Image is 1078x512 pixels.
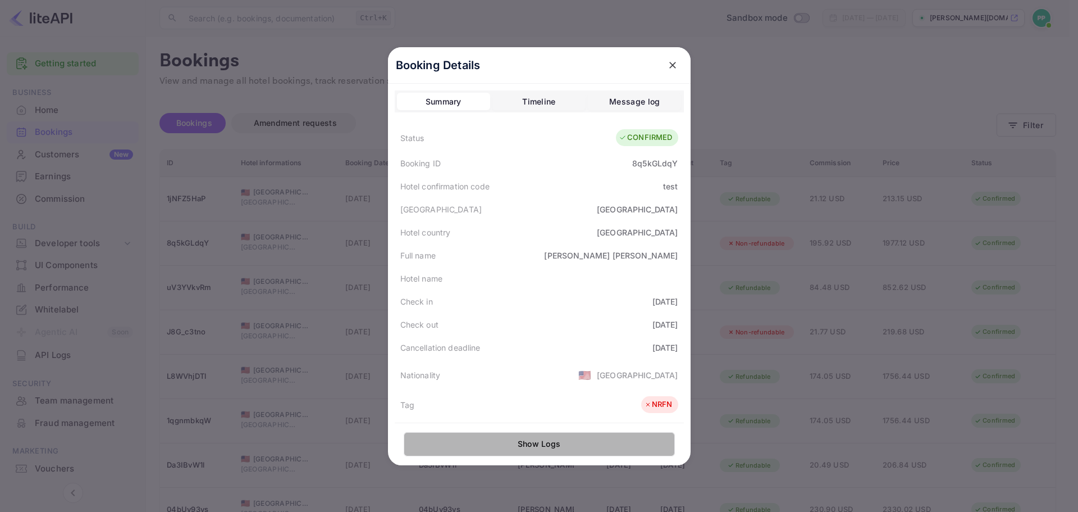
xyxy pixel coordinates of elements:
button: Show Logs [404,432,675,456]
div: Nationality [400,369,441,381]
div: [DATE] [652,342,678,354]
div: [GEOGRAPHIC_DATA] [597,203,678,215]
div: Timeline [522,95,555,108]
div: Booking ID [400,157,441,169]
div: Hotel confirmation code [400,180,490,192]
div: Message log [609,95,660,108]
span: United States [578,365,591,385]
div: Tag [400,399,414,411]
button: Summary [397,93,490,111]
button: close [663,55,683,75]
div: Hotel country [400,226,451,238]
div: Check in [400,296,433,307]
div: NRFN [644,399,673,410]
div: Cancellation deadline [400,342,481,354]
div: [GEOGRAPHIC_DATA] [400,203,482,215]
div: 8q5kGLdqY [632,157,678,169]
div: [DATE] [652,319,678,330]
div: Check out [400,319,438,330]
p: Booking Details [396,57,481,74]
button: Timeline [492,93,586,111]
div: [PERSON_NAME] [PERSON_NAME] [544,250,678,261]
button: Message log [588,93,681,111]
div: Hotel name [400,273,443,284]
div: [DATE] [652,296,678,307]
div: test [663,180,678,192]
div: CONFIRMED [619,132,672,143]
div: Summary [426,95,462,108]
div: [GEOGRAPHIC_DATA] [597,226,678,238]
div: Status [400,132,424,144]
div: Full name [400,250,436,261]
div: [GEOGRAPHIC_DATA] [597,369,678,381]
